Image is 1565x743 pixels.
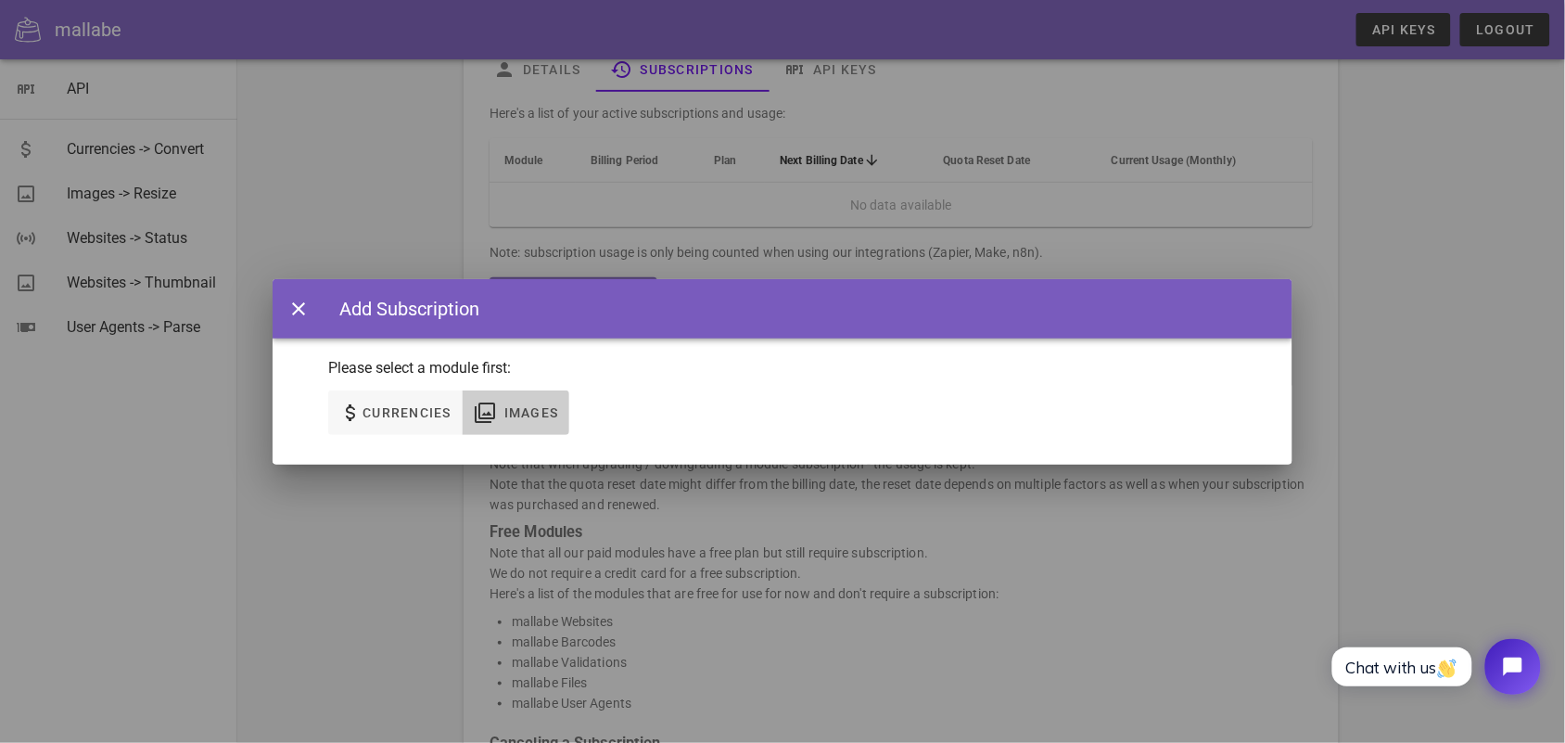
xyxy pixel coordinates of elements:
[463,391,570,435] button: Images
[362,405,452,420] span: Currencies
[328,357,1237,379] p: Please select a module first:
[321,295,479,323] div: Add Subscription
[328,391,463,435] button: Currencies
[503,405,559,420] span: Images
[1312,623,1557,711] iframe: Tidio Chat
